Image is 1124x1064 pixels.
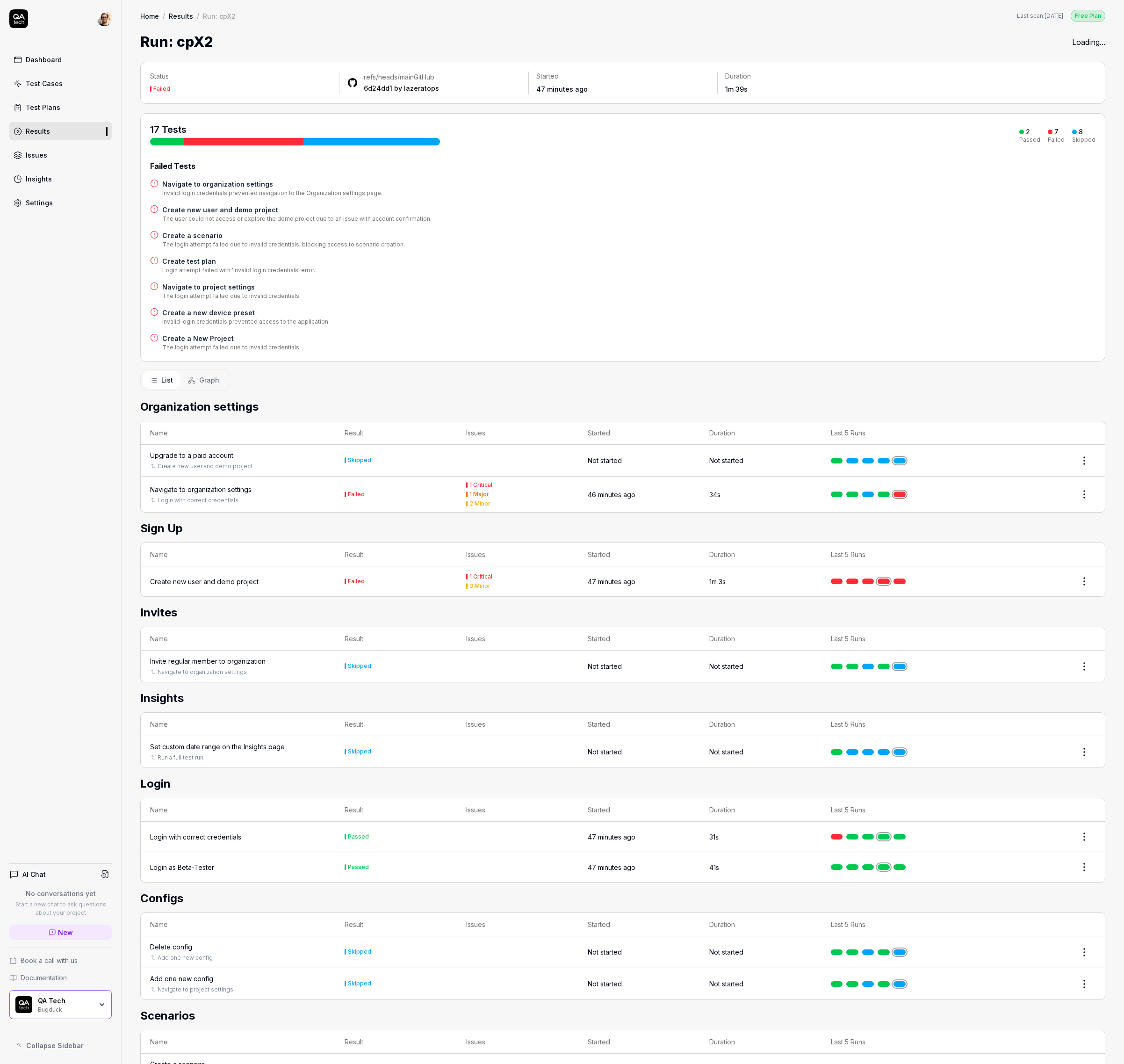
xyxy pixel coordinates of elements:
h2: Login [140,775,1105,792]
div: Settings [26,198,53,208]
h4: Create test plan [162,256,315,266]
th: Started [578,713,700,736]
th: Result [335,713,457,736]
td: Not started [578,736,700,767]
p: Duration [725,72,899,81]
time: 47 minutes ago [588,833,635,841]
h2: Invites [140,604,1105,621]
div: Run: cpX2 [203,11,236,21]
button: List [143,371,180,389]
th: Duration [700,713,821,736]
a: Settings [9,194,112,212]
div: 2 Minor [469,501,490,507]
time: 46 minutes ago [588,491,635,499]
div: Free Plan [1071,10,1105,22]
th: Name [141,1030,335,1054]
div: Failed [348,579,365,584]
a: Results [169,11,193,21]
div: Navigate to organization settings [150,485,252,494]
td: Not started [578,445,700,477]
span: Documentation [21,973,67,983]
div: Skipped [1072,137,1095,143]
a: 6d24dd1 [364,84,392,92]
td: Not started [700,445,821,477]
td: Not started [578,936,700,968]
a: Set custom date range on the Insights page [150,742,285,752]
button: Graph [180,371,227,389]
a: Book a call with us [9,955,112,965]
th: Name [141,421,335,445]
a: Run a full test run [158,753,203,762]
a: Login with correct credentials [158,496,238,505]
h2: Organization settings [140,398,1105,415]
span: Last scan: [1017,12,1063,20]
div: Failed Tests [150,160,1095,172]
a: Results [9,122,112,140]
div: Loading... [1072,36,1105,48]
a: Dashboard [9,51,112,69]
button: QA Tech LogoQA TechBugduck [9,990,112,1019]
a: Create new user and demo project [150,577,259,586]
div: 1 Critical [469,482,492,488]
th: Duration [700,798,821,822]
h4: Create a new device preset [162,308,330,318]
div: Passed [348,864,369,870]
a: Navigate to project settings [162,282,301,292]
div: 1 Major [469,492,489,497]
th: Started [578,913,700,936]
div: 1 Critical [469,574,492,579]
div: Skipped [348,749,371,754]
div: Results [26,126,50,136]
div: 8 [1079,128,1083,136]
a: New [9,925,112,940]
h2: Configs [140,890,1105,907]
a: Insights [9,170,112,188]
span: New [58,927,73,937]
div: Test Plans [26,102,60,112]
a: refs/heads/main [364,73,414,81]
div: Skipped [348,457,371,463]
a: Create a scenario [162,231,405,240]
div: Test Cases [26,79,63,88]
div: / [163,11,165,21]
span: Book a call with us [21,955,78,965]
a: Create a New Project [162,333,301,343]
p: Started [536,72,710,81]
h2: Insights [140,690,1105,707]
th: Result [335,798,457,822]
span: 17 Tests [150,124,187,135]
a: Delete config [150,942,192,952]
th: Started [578,421,700,445]
a: Issues [9,146,112,164]
time: 47 minutes ago [536,85,588,93]
time: 1m 3s [709,578,726,586]
th: Name [141,713,335,736]
a: Upgrade to a paid account [150,450,233,460]
h1: Run: cpX2 [140,31,213,52]
button: Failed [345,577,365,586]
h4: Create new user and demo project [162,205,432,215]
div: Dashboard [26,55,62,65]
div: The user could not access or explore the demo project due to an issue with account confirmation. [162,215,432,223]
time: 47 minutes ago [588,578,635,586]
th: Duration [700,421,821,445]
th: Last 5 Runs [821,798,984,822]
h2: Sign Up [140,520,1105,537]
button: Free Plan [1071,9,1105,22]
a: Create new user and demo project [158,462,252,470]
th: Issues [457,1030,578,1054]
a: Documentation [9,973,112,983]
th: Duration [700,913,821,936]
td: Not started [700,651,821,682]
a: Add one new config [150,974,213,984]
button: Last scan:[DATE] [1017,12,1063,20]
p: Status [150,72,331,81]
div: Skipped [348,981,371,986]
th: Result [335,913,457,936]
